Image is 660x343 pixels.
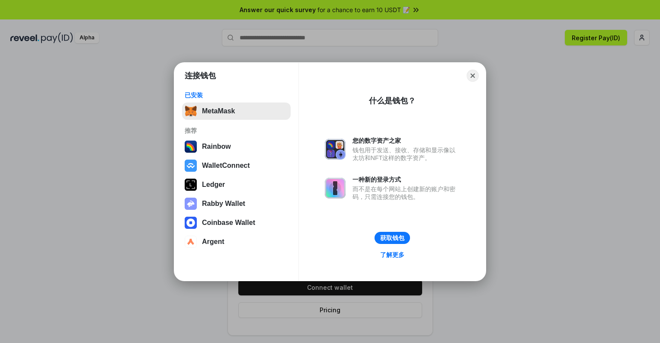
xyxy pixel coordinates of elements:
button: Coinbase Wallet [182,214,291,231]
button: Close [467,70,479,82]
div: 钱包用于发送、接收、存储和显示像以太坊和NFT这样的数字资产。 [352,146,460,162]
img: svg+xml,%3Csvg%20width%3D%2228%22%20height%3D%2228%22%20viewBox%3D%220%200%2028%2028%22%20fill%3D... [185,160,197,172]
button: WalletConnect [182,157,291,174]
button: 获取钱包 [375,232,410,244]
img: svg+xml,%3Csvg%20width%3D%2228%22%20height%3D%2228%22%20viewBox%3D%220%200%2028%2028%22%20fill%3D... [185,217,197,229]
button: MetaMask [182,103,291,120]
button: Argent [182,233,291,250]
div: Rabby Wallet [202,200,245,208]
a: 了解更多 [375,249,410,260]
img: svg+xml,%3Csvg%20width%3D%22120%22%20height%3D%22120%22%20viewBox%3D%220%200%20120%20120%22%20fil... [185,141,197,153]
div: Rainbow [202,143,231,151]
div: 推荐 [185,127,288,135]
div: 了解更多 [380,251,404,259]
img: svg+xml,%3Csvg%20width%3D%2228%22%20height%3D%2228%22%20viewBox%3D%220%200%2028%2028%22%20fill%3D... [185,236,197,248]
div: Ledger [202,181,225,189]
div: 而不是在每个网站上创建新的账户和密码，只需连接您的钱包。 [352,185,460,201]
img: svg+xml,%3Csvg%20xmlns%3D%22http%3A%2F%2Fwww.w3.org%2F2000%2Fsvg%22%20fill%3D%22none%22%20viewBox... [185,198,197,210]
img: svg+xml,%3Csvg%20xmlns%3D%22http%3A%2F%2Fwww.w3.org%2F2000%2Fsvg%22%20width%3D%2228%22%20height%3... [185,179,197,191]
button: Rainbow [182,138,291,155]
div: 一种新的登录方式 [352,176,460,183]
button: Ledger [182,176,291,193]
img: svg+xml,%3Csvg%20xmlns%3D%22http%3A%2F%2Fwww.w3.org%2F2000%2Fsvg%22%20fill%3D%22none%22%20viewBox... [325,178,346,199]
img: svg+xml,%3Csvg%20xmlns%3D%22http%3A%2F%2Fwww.w3.org%2F2000%2Fsvg%22%20fill%3D%22none%22%20viewBox... [325,139,346,160]
div: 您的数字资产之家 [352,137,460,144]
div: Coinbase Wallet [202,219,255,227]
div: 已安装 [185,91,288,99]
div: WalletConnect [202,162,250,170]
div: MetaMask [202,107,235,115]
div: Argent [202,238,224,246]
button: Rabby Wallet [182,195,291,212]
div: 获取钱包 [380,234,404,242]
div: 什么是钱包？ [369,96,416,106]
h1: 连接钱包 [185,71,216,81]
img: svg+xml,%3Csvg%20fill%3D%22none%22%20height%3D%2233%22%20viewBox%3D%220%200%2035%2033%22%20width%... [185,105,197,117]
